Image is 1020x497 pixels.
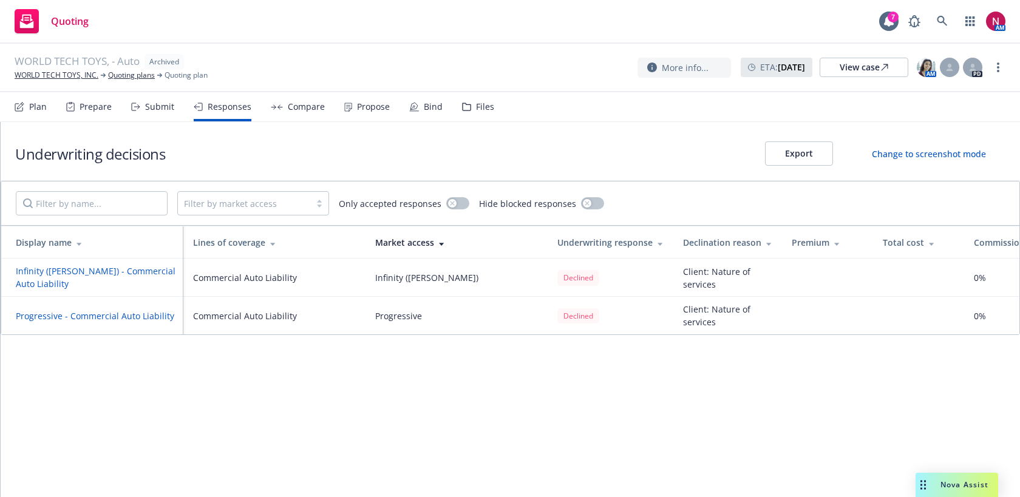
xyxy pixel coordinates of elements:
[991,60,1005,75] a: more
[974,309,986,322] span: 0%
[10,4,93,38] a: Quoting
[917,58,936,77] img: photo
[375,309,422,322] div: Progressive
[476,102,494,112] div: Files
[16,265,178,290] button: Infinity ([PERSON_NAME]) - Commercial Auto Liability
[792,236,863,249] div: Premium
[375,271,478,284] div: Infinity ([PERSON_NAME])
[683,236,772,249] div: Declination reason
[557,270,599,285] div: Declined
[840,58,888,76] div: View case
[16,309,174,322] button: Progressive - Commercial Auto Liability
[662,61,709,74] span: More info...
[958,9,982,33] a: Switch app
[288,102,325,112] div: Compare
[165,70,208,81] span: Quoting plan
[986,12,1005,31] img: photo
[80,102,112,112] div: Prepare
[15,70,98,81] a: WORLD TECH TOYS, INC.
[15,144,165,164] h1: Underwriting decisions
[51,16,89,26] span: Quoting
[15,54,140,70] span: WORLD TECH TOYS, - Auto
[16,191,168,215] input: Filter by name...
[557,308,599,323] span: Declined
[820,58,908,77] a: View case
[149,56,179,67] span: Archived
[916,473,931,497] div: Drag to move
[902,9,926,33] a: Report a Bug
[974,271,986,284] span: 0%
[108,70,155,81] a: Quoting plans
[683,303,772,328] div: Client: Nature of services
[872,147,986,160] div: Change to screenshot mode
[375,236,538,249] div: Market access
[930,9,954,33] a: Search
[637,58,731,78] button: More info...
[145,102,174,112] div: Submit
[557,236,664,249] div: Underwriting response
[193,309,297,322] div: Commercial Auto Liability
[916,473,998,497] button: Nova Assist
[193,271,297,284] div: Commercial Auto Liability
[883,236,954,249] div: Total cost
[760,61,805,73] span: ETA :
[557,308,599,323] div: Declined
[29,102,47,112] div: Plan
[888,12,899,22] div: 7
[683,265,772,291] div: Client: Nature of services
[357,102,390,112] div: Propose
[16,236,174,249] div: Display name
[765,141,833,166] button: Export
[208,102,251,112] div: Responses
[339,197,441,210] span: Only accepted responses
[778,61,805,73] strong: [DATE]
[424,102,443,112] div: Bind
[479,197,576,210] span: Hide blocked responses
[193,236,356,249] div: Lines of coverage
[852,141,1005,166] button: Change to screenshot mode
[940,479,988,490] span: Nova Assist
